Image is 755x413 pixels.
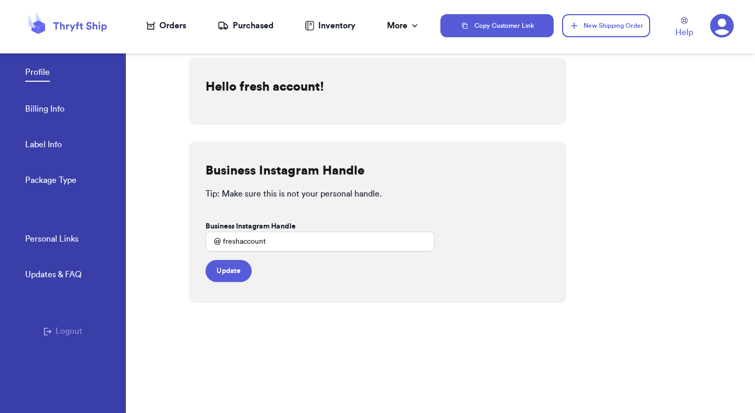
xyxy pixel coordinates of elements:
[218,19,274,32] a: Purchased
[206,232,221,252] div: @
[206,162,364,179] h2: Business Instagram Handle
[562,14,650,37] button: New Shipping Order
[206,188,549,200] p: Tip: Make sure this is not your personal handle.
[25,103,64,117] a: Billing Info
[44,325,82,338] button: Logout
[440,14,554,37] button: Copy Customer Link
[206,260,252,282] button: Update
[206,221,296,232] label: Business Instagram Handle
[675,26,693,39] span: Help
[675,17,693,39] a: Help
[146,19,186,32] a: Orders
[25,268,82,283] a: Updates & FAQ
[25,138,62,153] a: Label Info
[305,19,355,32] a: Inventory
[25,66,50,82] a: Profile
[206,79,324,95] h2: Hello fresh account!
[25,174,77,189] a: Package Type
[25,268,82,281] div: Updates & FAQ
[387,19,420,32] div: More
[25,233,79,247] a: Personal Links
